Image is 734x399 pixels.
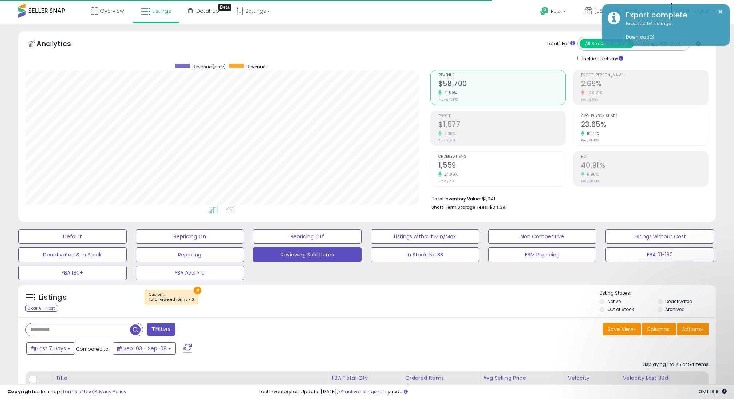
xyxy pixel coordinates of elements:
[438,179,454,183] small: Prev: 1,156
[194,287,201,294] button: ×
[253,247,362,262] button: Reviewing Sold Items
[56,374,326,382] div: Title
[438,161,565,171] h2: 1,559
[193,64,226,70] span: Revenue (prev)
[25,305,58,312] div: Clear All Filters
[607,306,634,312] label: Out of Stock
[581,120,708,130] h2: 23.65%
[246,64,265,70] span: Revenue
[62,388,93,395] a: Terms of Use
[665,298,692,304] label: Deactivated
[581,161,708,171] h2: 40.91%
[253,229,362,244] button: Repricing Off
[605,247,714,262] button: FBA 91-180
[584,90,603,96] small: -29.21%
[18,229,127,244] button: Default
[546,40,575,47] div: Totals For
[581,138,599,143] small: Prev: 21.43%
[600,290,715,297] p: Listing States:
[438,120,565,130] h2: $1,577
[371,229,479,244] button: Listings without Min/Max
[718,7,723,16] button: ×
[196,7,219,15] span: DataHub
[568,374,617,382] div: Velocity
[534,1,573,24] a: Help
[149,292,194,303] span: Custom:
[18,247,127,262] button: Deactivated & In Stock
[438,80,565,89] h2: $58,700
[7,388,34,395] strong: Copyright
[642,323,676,335] button: Columns
[581,179,599,183] small: Prev: 38.61%
[100,7,124,15] span: Overview
[76,346,110,352] span: Compared to:
[39,292,67,303] h5: Listings
[677,323,709,335] button: Actions
[483,374,562,382] div: Avg Selling Price
[147,323,175,336] button: Filters
[584,131,600,136] small: 10.36%
[489,204,505,211] span: $34.39
[7,388,126,395] div: seller snap | |
[442,131,456,136] small: 0.35%
[136,229,244,244] button: Repricing On
[123,345,167,352] span: Sep-03 - Sep-09
[405,374,477,382] div: Ordered Items
[338,388,376,395] a: 74 active listings
[647,326,670,333] span: Columns
[581,155,708,159] span: ROI
[149,297,194,302] div: total ordered items > 0
[581,80,708,89] h2: 2.69%
[605,229,714,244] button: Listings without Cost
[488,229,597,244] button: Non Competitive
[332,374,399,382] div: FBA Total Qty
[113,342,176,355] button: Sep-03 - Sep-09
[218,4,231,11] div: Tooltip anchor
[259,388,727,395] div: Last InventoryLab Update: [DATE], not synced.
[136,266,244,280] button: FBA Aval > 0
[665,306,685,312] label: Archived
[438,155,565,159] span: Ordered Items
[36,39,85,51] h5: Analytics
[442,172,458,177] small: 34.86%
[551,8,561,15] span: Help
[626,34,654,40] a: Download
[152,7,171,15] span: Listings
[438,97,458,102] small: Prev: $41,372
[37,345,66,352] span: Last 7 Days
[581,97,598,102] small: Prev: 3.80%
[581,114,708,118] span: Avg. Buybox Share
[581,73,708,77] span: Profit [PERSON_NAME]
[438,114,565,118] span: Profit
[136,247,244,262] button: Repricing
[371,247,479,262] button: In Stock, No BB
[431,204,488,210] b: Short Term Storage Fees:
[540,7,549,16] i: Get Help
[438,73,565,77] span: Revenue
[442,90,457,96] small: 41.89%
[18,266,127,280] button: FBA 180+
[603,323,641,335] button: Save View
[580,39,634,48] button: All Selected Listings
[438,138,455,143] small: Prev: $1,571
[488,247,597,262] button: FBM Repricing
[584,172,599,177] small: 5.96%
[572,54,632,63] div: Include Returns
[431,194,703,203] li: $1,041
[607,298,621,304] label: Active
[620,20,724,41] div: Exported 54 listings.
[620,10,724,20] div: Export complete
[94,388,126,395] a: Privacy Policy
[594,7,660,15] span: [US_STATE] Family Distribution
[26,342,75,355] button: Last 7 Days
[431,196,481,202] b: Total Inventory Value:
